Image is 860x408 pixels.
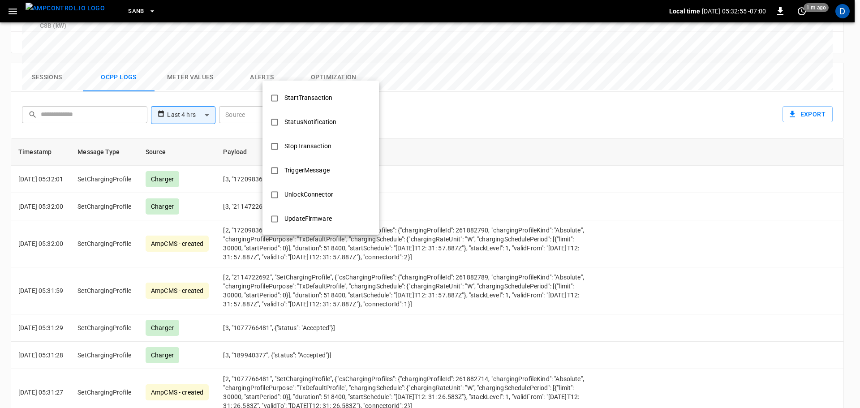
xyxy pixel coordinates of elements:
[279,114,342,130] div: StatusNotification
[279,138,337,155] div: StopTransaction
[279,90,338,106] div: StartTransaction
[279,186,339,203] div: UnlockConnector
[279,162,335,179] div: TriggerMessage
[279,210,337,227] div: UpdateFirmware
